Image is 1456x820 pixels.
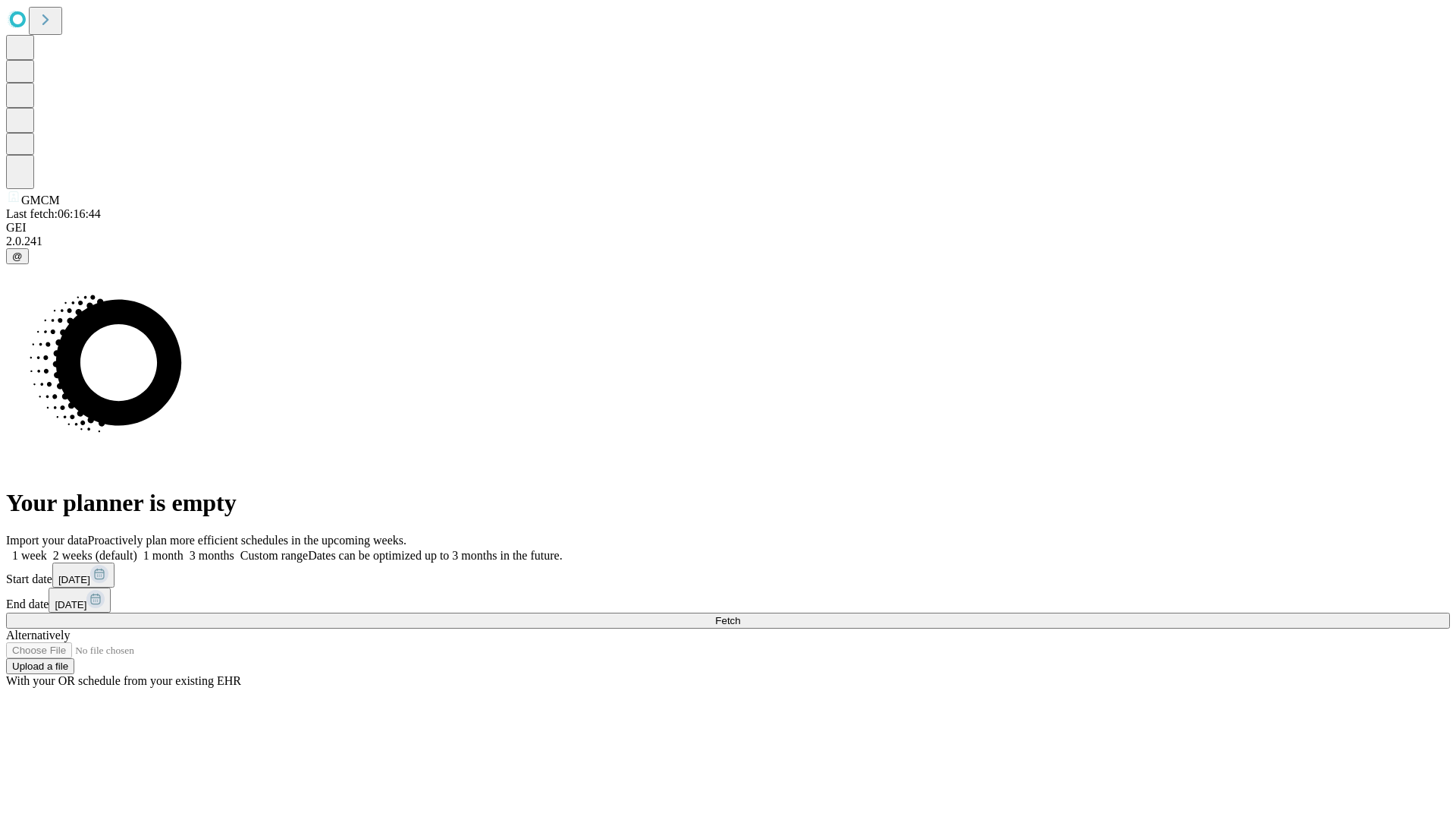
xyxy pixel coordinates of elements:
[6,221,1450,235] div: GEI
[52,563,115,588] button: [DATE]
[6,629,70,642] span: Alternatively
[12,251,23,262] span: @
[6,613,1450,629] button: Fetch
[6,563,1450,588] div: Start date
[6,489,1450,517] h1: Your planner is empty
[715,615,740,626] span: Fetch
[6,674,241,687] span: With your OR schedule from your existing EHR
[21,194,60,207] span: GMCM
[190,549,234,562] span: 3 months
[55,599,86,610] span: [DATE]
[53,549,137,562] span: 2 weeks (default)
[6,207,101,220] span: Last fetch: 06:16:44
[6,248,29,264] button: @
[12,549,47,562] span: 1 week
[143,549,184,562] span: 1 month
[49,588,111,613] button: [DATE]
[240,549,308,562] span: Custom range
[6,235,1450,248] div: 2.0.241
[88,534,406,547] span: Proactively plan more efficient schedules in the upcoming weeks.
[6,658,74,674] button: Upload a file
[6,534,88,547] span: Import your data
[6,588,1450,613] div: End date
[308,549,562,562] span: Dates can be optimized up to 3 months in the future.
[58,574,90,585] span: [DATE]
